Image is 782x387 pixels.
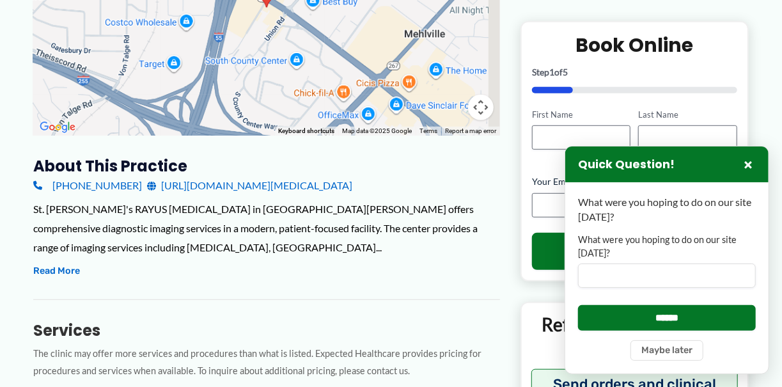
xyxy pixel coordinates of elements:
span: 5 [563,66,568,77]
label: Last Name [638,108,737,120]
img: Google [36,119,79,136]
button: Read More [33,264,80,279]
label: Your Email Address [532,175,737,188]
h3: About this practice [33,156,500,176]
button: Map camera controls [468,95,494,120]
label: First Name [532,108,630,120]
a: [URL][DOMAIN_NAME][MEDICAL_DATA] [147,176,352,195]
a: Terms (opens in new tab) [419,127,437,134]
p: Step of [532,67,737,76]
span: Map data ©2025 Google [342,127,412,134]
p: Referring Providers and Staff [531,313,738,359]
button: Maybe later [630,340,703,361]
p: The clinic may offer more services and procedures than what is listed. Expected Healthcare provid... [33,345,500,380]
h3: Quick Question! [578,157,675,172]
h2: Book Online [532,32,737,57]
h3: Services [33,320,500,340]
button: Close [740,157,756,172]
p: What were you hoping to do on our site [DATE]? [578,195,756,224]
a: Open this area in Google Maps (opens a new window) [36,119,79,136]
label: What were you hoping to do on our site [DATE]? [578,233,756,260]
a: [PHONE_NUMBER] [33,176,142,195]
span: 1 [549,66,554,77]
button: Keyboard shortcuts [278,127,334,136]
div: St. [PERSON_NAME]'s RAYUS [MEDICAL_DATA] in [GEOGRAPHIC_DATA][PERSON_NAME] offers comprehensive d... [33,200,500,257]
a: Report a map error [445,127,496,134]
